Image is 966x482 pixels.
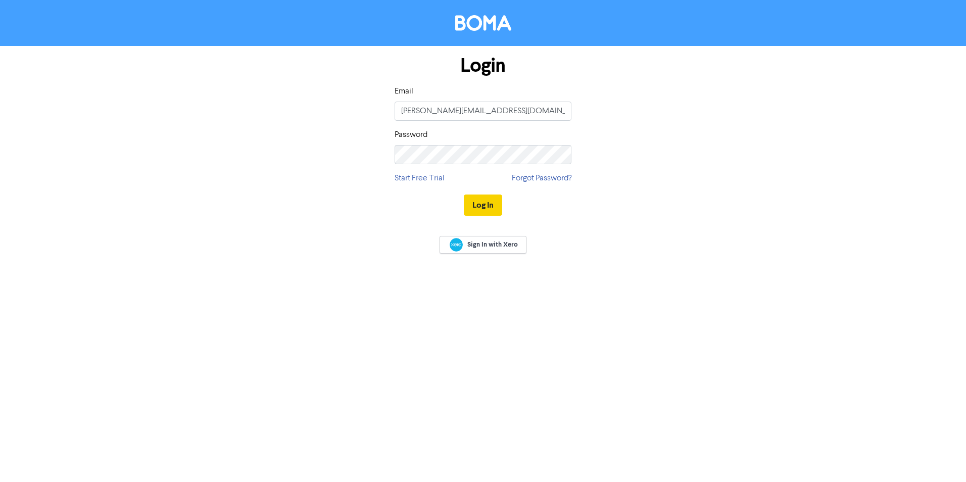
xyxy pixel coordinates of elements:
[455,15,511,31] img: BOMA Logo
[464,195,502,216] button: Log In
[440,236,526,254] a: Sign In with Xero
[395,129,427,141] label: Password
[395,172,445,184] a: Start Free Trial
[467,240,518,249] span: Sign In with Xero
[395,85,413,98] label: Email
[395,54,571,77] h1: Login
[450,238,463,252] img: Xero logo
[512,172,571,184] a: Forgot Password?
